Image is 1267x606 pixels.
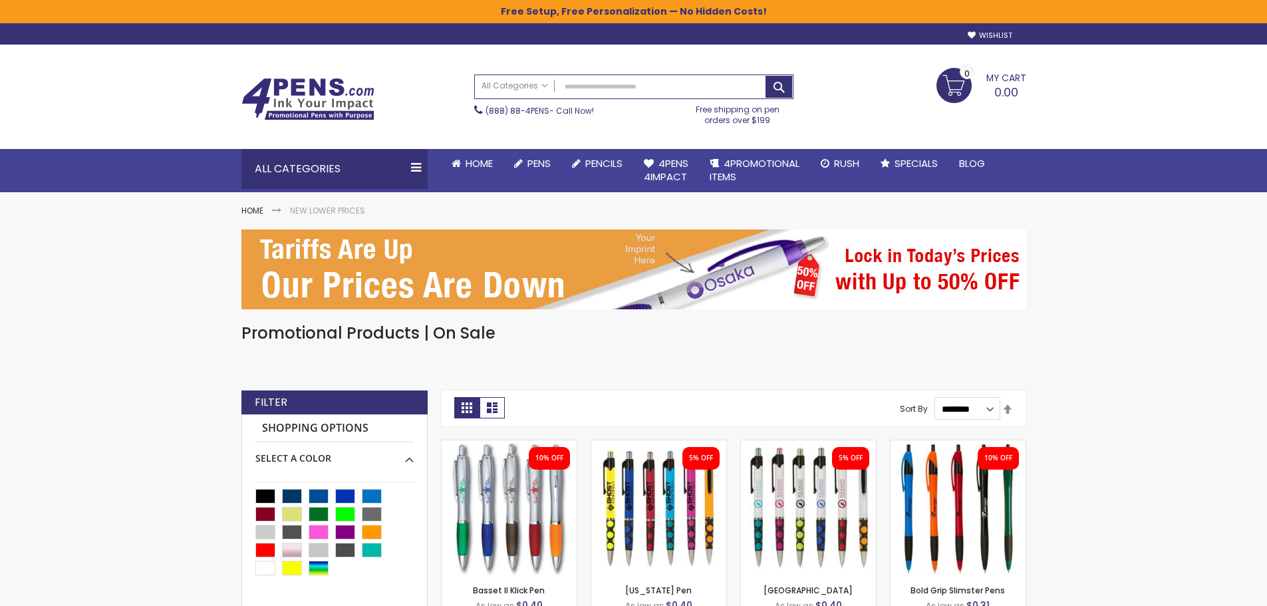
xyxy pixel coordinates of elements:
span: Blog [959,156,985,170]
img: New Orleans Pen [741,440,876,575]
strong: Shopping Options [255,414,414,443]
img: Louisiana Pen [591,440,726,575]
span: Pens [527,156,551,170]
span: 0.00 [994,84,1018,100]
div: Select A Color [255,442,414,465]
strong: Filter [255,395,287,410]
a: Rush [810,149,870,178]
img: 4Pens Custom Pens and Promotional Products [241,78,374,120]
span: 0 [964,67,970,80]
div: 5% OFF [839,454,863,463]
a: Home [241,205,263,216]
a: Wishlist [968,31,1012,41]
a: Basset II Klick Pen [442,440,577,451]
div: 5% OFF [689,454,713,463]
div: Free shipping on pen orders over $199 [682,99,793,126]
a: Pens [503,149,561,178]
div: All Categories [241,149,428,189]
a: Specials [870,149,948,178]
span: All Categories [482,80,548,91]
strong: Grid [454,397,480,418]
a: 4PROMOTIONALITEMS [699,149,810,192]
a: All Categories [475,75,555,97]
label: Sort By [900,403,928,414]
a: New Orleans Pen [741,440,876,451]
a: Bold Grip Slimster Pens [911,585,1005,596]
div: 10% OFF [535,454,563,463]
div: 10% OFF [984,454,1012,463]
a: Bold Grip Slimster Promotional Pens [891,440,1026,451]
a: Blog [948,149,996,178]
a: [GEOGRAPHIC_DATA] [764,585,853,596]
a: Basset II Klick Pen [473,585,545,596]
a: (888) 88-4PENS [486,105,549,116]
img: New Lower Prices [241,229,1026,309]
img: Basset II Klick Pen [442,440,577,575]
a: 0.00 0 [936,68,1026,101]
a: Louisiana Pen [591,440,726,451]
strong: New Lower Prices [290,205,365,216]
h1: Promotional Products | On Sale [241,323,1026,344]
a: Home [441,149,503,178]
a: Pencils [561,149,633,178]
a: 4Pens4impact [633,149,699,192]
a: [US_STATE] Pen [625,585,692,596]
img: Bold Grip Slimster Promotional Pens [891,440,1026,575]
span: Rush [834,156,859,170]
span: 4Pens 4impact [644,156,688,184]
span: Specials [895,156,938,170]
span: Pencils [585,156,623,170]
span: Home [466,156,493,170]
span: - Call Now! [486,105,594,116]
span: 4PROMOTIONAL ITEMS [710,156,799,184]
